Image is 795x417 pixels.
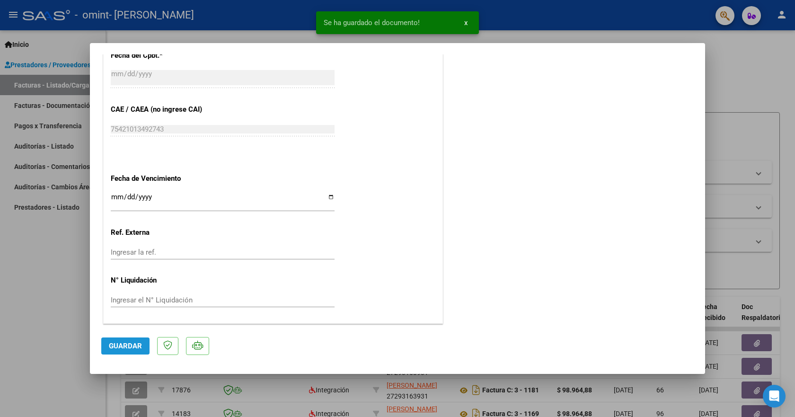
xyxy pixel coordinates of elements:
p: Fecha del Cpbt. [111,50,208,61]
p: Fecha de Vencimiento [111,173,208,184]
button: x [457,14,475,31]
button: Guardar [101,337,150,355]
span: x [464,18,468,27]
p: Ref. Externa [111,227,208,238]
p: N° Liquidación [111,275,208,286]
span: Se ha guardado el documento! [324,18,420,27]
p: CAE / CAEA (no ingrese CAI) [111,104,208,115]
span: Guardar [109,342,142,350]
div: Open Intercom Messenger [763,385,786,408]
